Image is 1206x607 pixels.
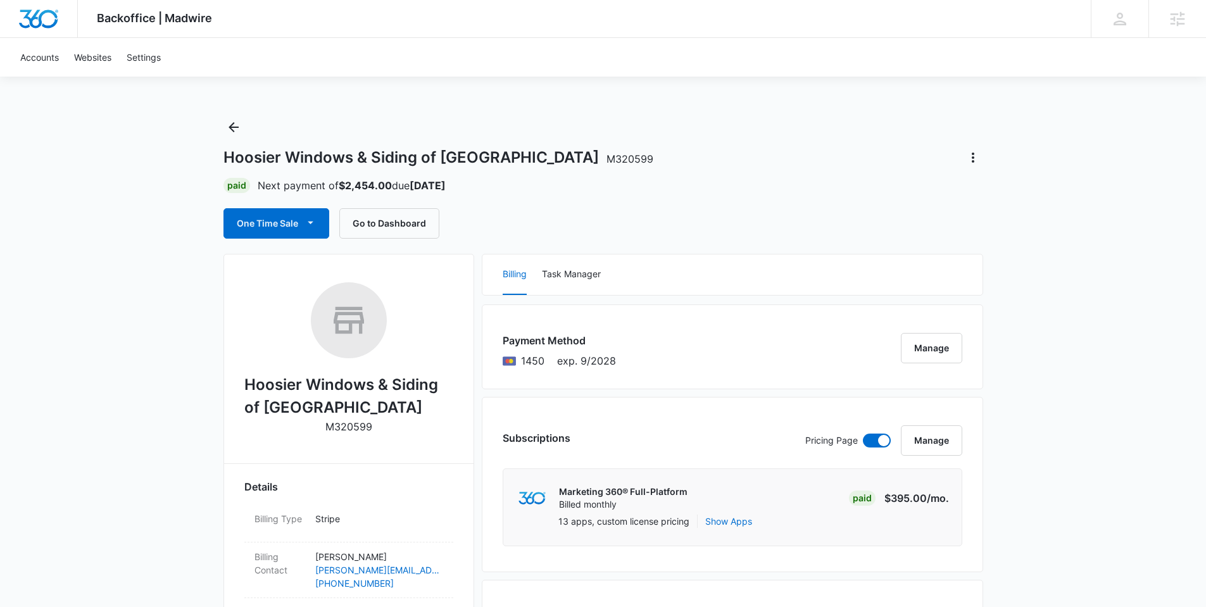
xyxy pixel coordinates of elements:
[13,38,66,77] a: Accounts
[315,550,443,563] p: [PERSON_NAME]
[223,178,250,193] div: Paid
[805,434,858,447] p: Pricing Page
[557,353,616,368] span: exp. 9/2028
[542,254,601,295] button: Task Manager
[244,542,453,598] div: Billing Contact[PERSON_NAME][PERSON_NAME][EMAIL_ADDRESS][DOMAIN_NAME][PHONE_NUMBER]
[518,492,546,505] img: marketing360Logo
[223,208,329,239] button: One Time Sale
[503,333,616,348] h3: Payment Method
[901,333,962,363] button: Manage
[258,178,446,193] p: Next payment of due
[901,425,962,456] button: Manage
[559,498,688,511] p: Billed monthly
[558,515,689,528] p: 13 apps, custom license pricing
[325,419,372,434] p: M320599
[97,11,212,25] span: Backoffice | Madwire
[254,512,305,525] dt: Billing Type
[119,38,168,77] a: Settings
[244,479,278,494] span: Details
[254,550,305,577] dt: Billing Contact
[315,563,443,577] a: [PERSON_NAME][EMAIL_ADDRESS][DOMAIN_NAME]
[606,153,653,165] span: M320599
[884,491,949,506] p: $395.00
[315,577,443,590] a: [PHONE_NUMBER]
[927,492,949,504] span: /mo.
[963,147,983,168] button: Actions
[223,117,244,137] button: Back
[521,353,544,368] span: Mastercard ending with
[503,430,570,446] h3: Subscriptions
[339,179,392,192] strong: $2,454.00
[66,38,119,77] a: Websites
[315,512,443,525] p: Stripe
[503,254,527,295] button: Billing
[339,208,439,239] button: Go to Dashboard
[849,491,876,506] div: Paid
[244,504,453,542] div: Billing TypeStripe
[559,485,688,498] p: Marketing 360® Full-Platform
[705,515,752,528] button: Show Apps
[244,373,453,419] h2: Hoosier Windows & Siding of [GEOGRAPHIC_DATA]
[410,179,446,192] strong: [DATE]
[223,148,653,167] h1: Hoosier Windows & Siding of [GEOGRAPHIC_DATA]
